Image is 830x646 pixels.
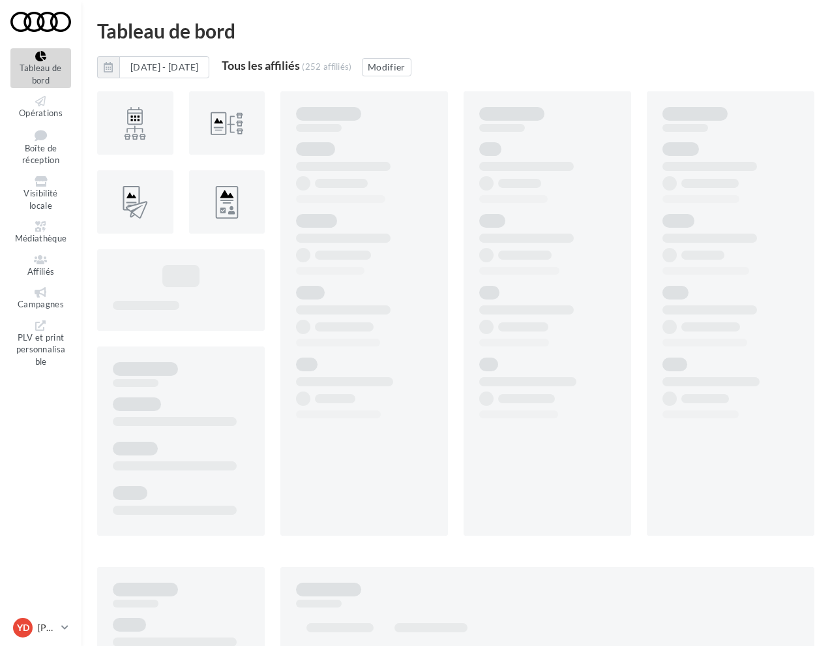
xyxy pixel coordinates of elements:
[10,48,71,88] a: Tableau de bord
[19,108,63,118] span: Opérations
[119,56,209,78] button: [DATE] - [DATE]
[17,621,29,634] span: YD
[23,188,57,211] span: Visibilité locale
[97,56,209,78] button: [DATE] - [DATE]
[302,61,352,72] div: (252 affiliés)
[10,252,71,280] a: Affiliés
[38,621,56,634] p: [PERSON_NAME]
[15,233,67,243] span: Médiathèque
[222,59,300,71] div: Tous les affiliés
[10,127,71,168] a: Boîte de réception
[18,299,64,309] span: Campagnes
[97,21,814,40] div: Tableau de bord
[10,219,71,247] a: Médiathèque
[20,63,61,85] span: Tableau de bord
[16,332,66,367] span: PLV et print personnalisable
[10,93,71,121] a: Opérations
[10,174,71,213] a: Visibilité locale
[10,285,71,313] a: Campagnes
[10,318,71,370] a: PLV et print personnalisable
[10,615,71,640] a: YD [PERSON_NAME]
[27,266,55,277] span: Affiliés
[22,143,59,166] span: Boîte de réception
[362,58,411,76] button: Modifier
